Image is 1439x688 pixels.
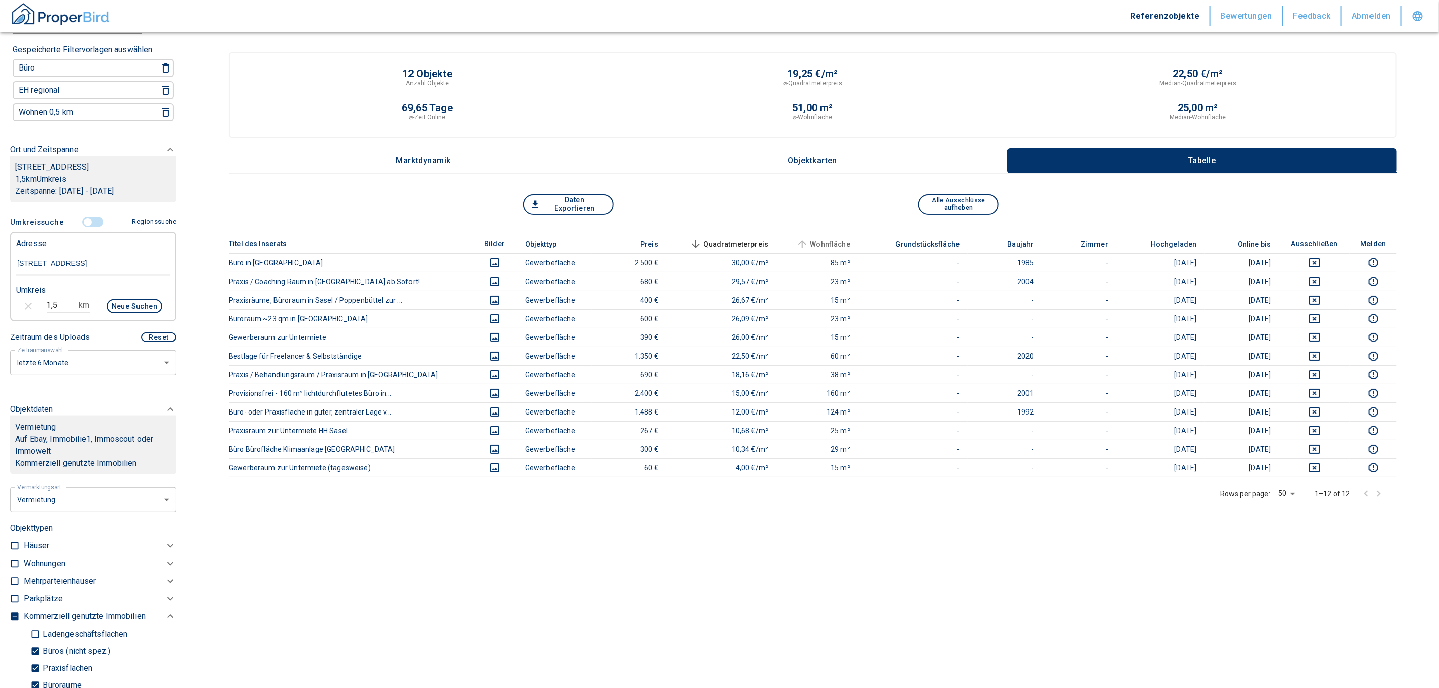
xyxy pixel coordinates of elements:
[479,462,509,474] button: images
[1287,425,1342,437] button: deselect this listing
[592,253,666,272] td: 2.500 €
[15,105,146,119] button: Wohnen 0,5 km
[229,272,471,291] th: Praxis / Coaching Raum in [GEOGRAPHIC_DATA] ab Sofort!
[15,61,146,75] button: Büro
[402,103,453,113] p: 69,65 Tage
[1358,387,1389,399] button: report this listing
[1116,328,1204,347] td: [DATE]
[1116,421,1204,440] td: [DATE]
[1135,238,1197,250] span: Hochgeladen
[517,291,592,309] td: Gewerbefläche
[776,272,858,291] td: 23 m²
[24,573,176,590] div: Mehrparteienhäuser
[1358,369,1389,381] button: report this listing
[10,522,176,534] p: Objekttypen
[525,238,572,250] span: Objekttyp
[517,384,592,402] td: Gewerbefläche
[1173,68,1223,79] p: 22,50 €/m²
[40,630,127,638] p: Ladengeschäftsflächen
[666,440,776,458] td: 10,34 €/m²
[479,294,509,306] button: images
[479,276,509,288] button: images
[523,194,614,215] button: Daten Exportieren
[1042,253,1116,272] td: -
[141,332,176,342] button: Reset
[1279,235,1350,254] th: Ausschließen
[1287,313,1342,325] button: deselect this listing
[1358,406,1389,418] button: report this listing
[10,403,53,416] p: Objektdaten
[858,458,968,477] td: -
[592,458,666,477] td: 60 €
[396,156,451,165] p: Marktdynamik
[1358,294,1389,306] button: report this listing
[16,284,46,296] p: Umkreis
[15,433,171,457] p: Auf Ebay, Immobilie1, Immoscout oder Immowelt
[592,440,666,458] td: 300 €
[858,309,968,328] td: -
[1177,156,1227,165] p: Tabelle
[776,458,858,477] td: 15 m²
[1170,113,1226,122] p: Median-Wohnfläche
[1287,462,1342,474] button: deselect this listing
[1205,402,1279,421] td: [DATE]
[592,309,666,328] td: 600 €
[517,272,592,291] td: Gewerbefläche
[24,575,96,587] p: Mehrparteienhäuser
[592,347,666,365] td: 1.350 €
[229,328,471,347] th: Gewerberaum zur Untermiete
[788,68,838,79] p: 19,25 €/m²
[15,185,171,197] p: Zeitspanne: [DATE] - [DATE]
[479,406,509,418] button: images
[968,384,1042,402] td: 2001
[858,328,968,347] td: -
[517,365,592,384] td: Gewerbefläche
[918,194,999,215] button: Alle Ausschlüsse aufheben
[666,458,776,477] td: 4,00 €/m²
[776,384,858,402] td: 160 m²
[1358,331,1389,343] button: report this listing
[1287,276,1342,288] button: deselect this listing
[15,421,56,433] p: Vermietung
[15,161,171,173] p: [STREET_ADDRESS]
[10,133,176,213] div: Ort und Zeitspanne[STREET_ADDRESS]1,5kmUmkreisZeitspanne: [DATE] - [DATE]
[10,2,111,27] img: ProperBird Logo and Home Button
[968,328,1042,347] td: -
[858,421,968,440] td: -
[517,421,592,440] td: Gewerbefläche
[776,309,858,328] td: 23 m²
[19,108,73,116] p: Wohnen 0,5 km
[592,272,666,291] td: 680 €
[1358,443,1389,455] button: report this listing
[1205,347,1279,365] td: [DATE]
[40,664,92,672] p: Praxisflächen
[1178,103,1218,113] p: 25,00 m²
[666,347,776,365] td: 22,50 €/m²
[1287,369,1342,381] button: deselect this listing
[666,384,776,402] td: 15,00 €/m²
[1160,79,1237,88] p: Median-Quadratmeterpreis
[10,15,176,125] div: FiltervorlagenNeue Filtereinstellungen erkannt!
[1042,309,1116,328] td: -
[229,347,471,365] th: Bestlage für Freelancer & Selbstständige
[229,440,471,458] th: Büro Bürofläche Klimaanlage [GEOGRAPHIC_DATA]
[24,540,49,552] p: Häuser
[1315,489,1351,499] p: 1–12 of 12
[229,421,471,440] th: Praxisraum zur Untermiete HH Sasel
[1358,425,1389,437] button: report this listing
[479,350,509,362] button: images
[1042,328,1116,347] td: -
[1205,384,1279,402] td: [DATE]
[1116,440,1204,458] td: [DATE]
[1116,309,1204,328] td: [DATE]
[858,253,968,272] td: -
[858,347,968,365] td: -
[688,238,769,250] span: Quadratmeterpreis
[968,253,1042,272] td: 1985
[1205,328,1279,347] td: [DATE]
[517,402,592,421] td: Gewerbefläche
[10,331,90,343] p: Zeitraum des Uploads
[10,213,68,232] button: Umkreissuche
[1065,238,1108,250] span: Zimmer
[19,86,60,94] p: EH regional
